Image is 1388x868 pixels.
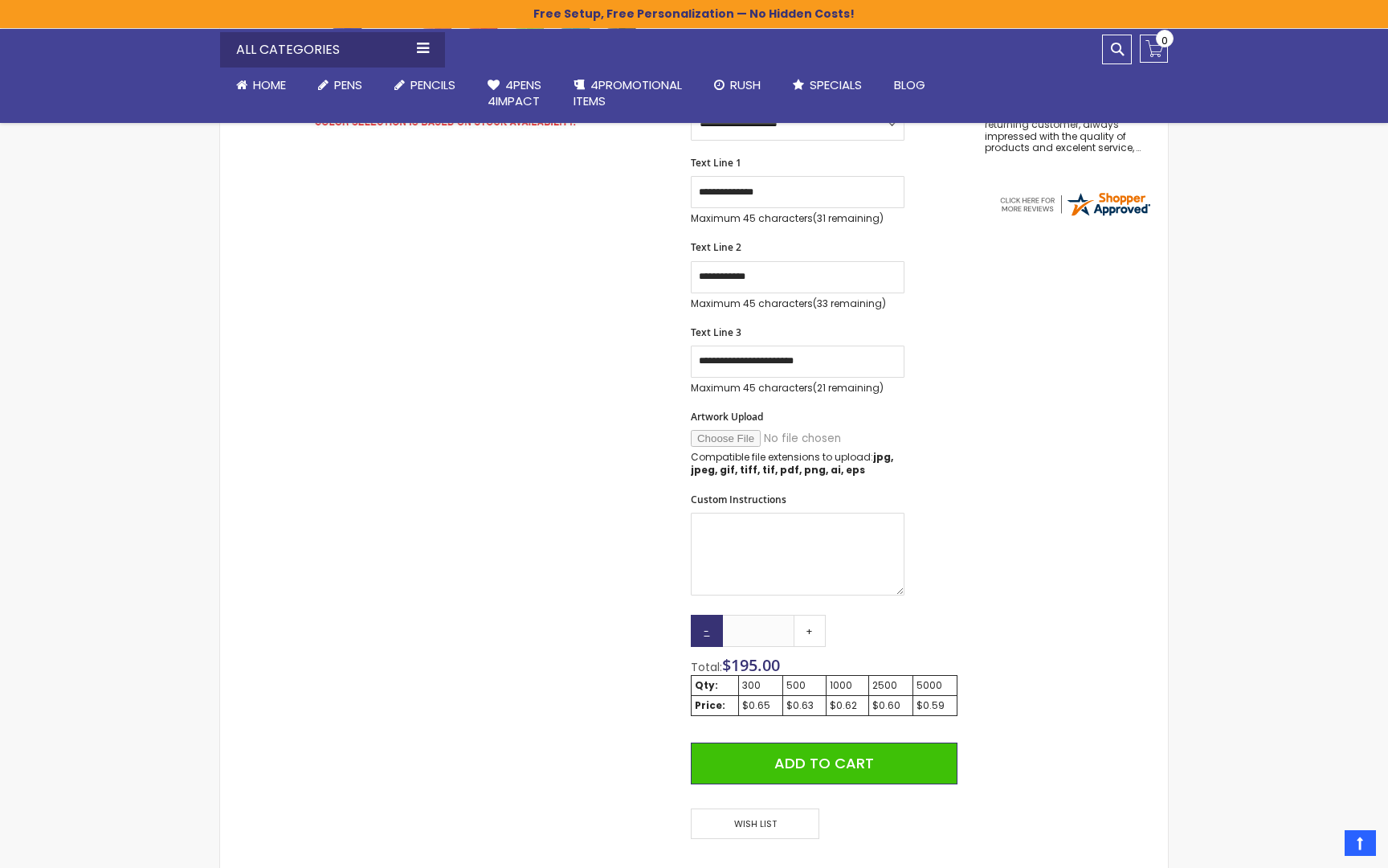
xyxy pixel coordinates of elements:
span: Rush [730,76,761,93]
span: Text Line 1 [691,156,741,170]
a: 4Pens4impact [472,68,557,120]
a: Home [220,68,302,103]
div: $0.60 [872,699,909,712]
span: 0 [1161,33,1168,48]
a: 4pens.com certificate URL [998,208,1152,222]
p: Maximum 45 characters [691,382,904,395]
div: $0.59 [916,699,953,712]
span: Text Line 2 [691,240,741,254]
strong: Qty: [695,678,718,692]
a: 0 [1140,35,1168,63]
a: Rush [698,68,777,103]
a: Blog [878,68,941,103]
span: (31 remaining) [813,211,884,225]
div: $0.63 [786,699,823,712]
strong: Price: [695,698,725,712]
a: Pens [302,68,378,103]
div: 2500 [872,679,909,692]
span: Add to Cart [774,753,874,773]
span: Specials [810,76,862,93]
span: Pens [334,76,362,93]
span: Blog [894,76,925,93]
a: + [794,615,826,647]
a: - [691,615,723,647]
p: Compatible file extensions to upload: [691,451,904,477]
a: 4PROMOTIONALITEMS [557,68,698,120]
span: 4PROMOTIONAL ITEMS [574,76,682,109]
span: Custom Instructions [691,493,786,506]
div: 1000 [830,679,866,692]
a: Specials [777,68,878,103]
span: Total: [691,659,722,675]
div: 5000 [916,679,953,692]
div: returning customer, always impressed with the quality of products and excelent service, will retu... [985,119,1141,154]
a: Top [1345,830,1376,856]
span: (21 remaining) [813,381,884,395]
a: Wish List [691,809,824,840]
span: 195.00 [731,654,780,676]
div: 500 [786,679,823,692]
span: Pencils [410,76,455,93]
p: Maximum 45 characters [691,297,904,310]
span: Artwork Upload [691,410,763,424]
strong: jpg, jpeg, gif, tiff, tif, pdf, png, ai, eps [691,450,893,477]
p: Maximum 45 characters [691,212,904,225]
div: 300 [742,679,779,692]
span: 4Pens 4impact [488,76,541,109]
div: $0.62 [830,699,866,712]
span: Text Line 3 [691,325,741,339]
button: Add to Cart [691,743,957,784]
img: 4pens.com widget logo [998,190,1152,219]
a: Pencils [378,68,472,103]
span: $ [722,654,780,676]
span: Home [253,76,286,93]
span: Wish List [691,809,819,840]
div: $0.65 [742,699,779,712]
span: (33 remaining) [813,297,886,310]
div: All Categories [220,32,445,68]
